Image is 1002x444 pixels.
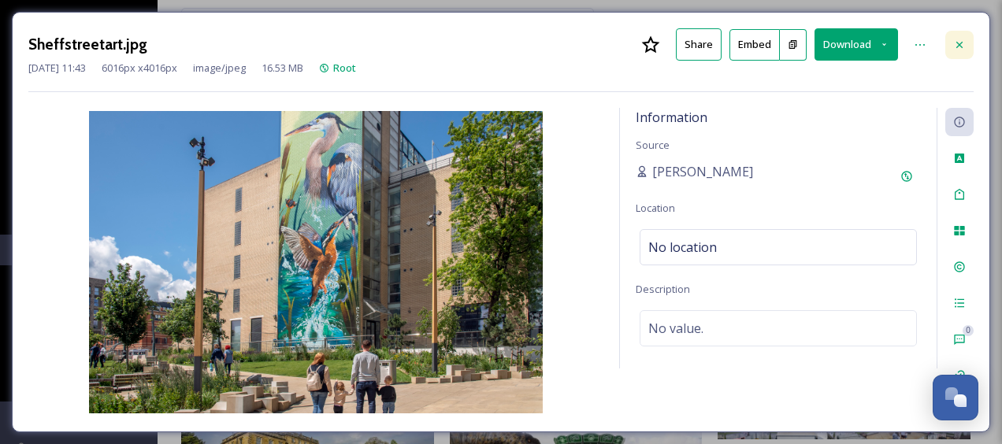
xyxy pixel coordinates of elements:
[652,162,753,181] span: [PERSON_NAME]
[262,61,303,76] span: 16.53 MB
[102,61,177,76] span: 6016 px x 4016 px
[648,238,717,257] span: No location
[729,29,780,61] button: Embed
[636,109,707,126] span: Information
[636,282,690,296] span: Description
[963,325,974,336] div: 0
[815,28,898,61] button: Download
[333,61,356,75] span: Root
[933,375,978,420] button: Open Chat
[28,61,86,76] span: [DATE] 11:43
[193,61,246,76] span: image/jpeg
[28,33,147,56] h3: Sheffstreetart.jpg
[636,138,670,152] span: Source
[648,319,703,338] span: No value.
[676,28,722,61] button: Share
[28,111,603,413] img: Sheffstreetart.jpg
[636,201,675,215] span: Location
